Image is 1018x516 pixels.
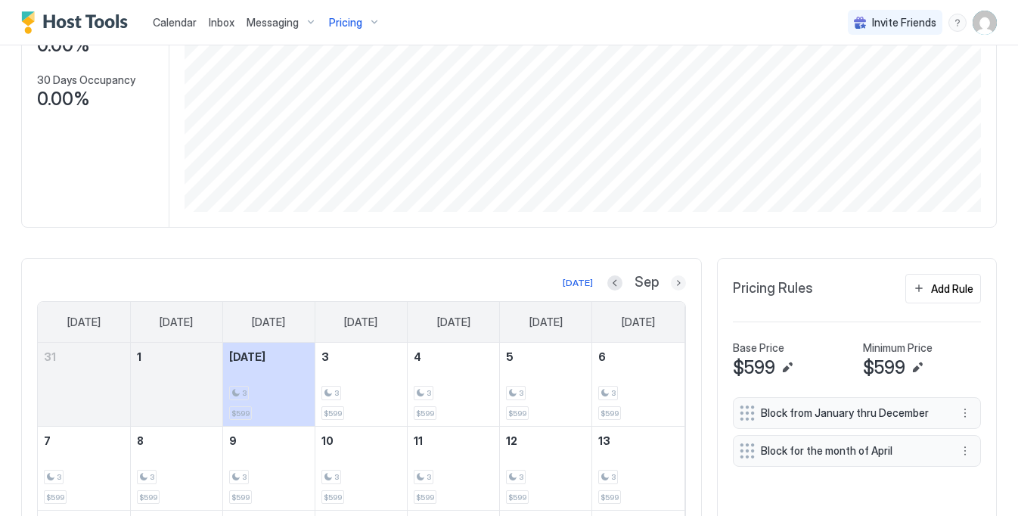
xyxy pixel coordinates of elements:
td: September 3, 2025 [315,343,407,427]
button: Add Rule [905,274,981,303]
span: $599 [601,493,619,502]
a: August 31, 2025 [38,343,130,371]
button: More options [956,442,974,460]
a: September 2, 2025 [223,343,315,371]
span: $599 [733,356,775,379]
span: 12 [506,434,517,447]
a: September 4, 2025 [408,343,499,371]
span: 0.00% [37,88,90,110]
div: [DATE] [563,276,593,290]
button: Next month [671,275,686,291]
a: September 10, 2025 [315,427,407,455]
span: $599 [416,409,434,418]
span: Block from January thru December [761,406,941,420]
a: September 7, 2025 [38,427,130,455]
td: September 9, 2025 [222,427,315,511]
span: Calendar [153,16,197,29]
span: 9 [229,434,237,447]
iframe: Intercom live chat [15,465,51,501]
span: 3 [242,472,247,482]
span: Messaging [247,16,299,30]
span: 3 [611,388,616,398]
span: 3 [242,388,247,398]
span: 3 [334,472,339,482]
td: September 6, 2025 [592,343,684,427]
a: Thursday [422,302,486,343]
div: Host Tools Logo [21,11,135,34]
span: 7 [44,434,51,447]
div: menu [956,442,974,460]
span: $599 [601,409,619,418]
button: Edit [778,359,796,377]
span: 13 [598,434,610,447]
div: menu [948,14,967,32]
span: $599 [139,493,157,502]
td: September 1, 2025 [130,343,222,427]
span: [DATE] [344,316,377,329]
td: September 5, 2025 [500,343,592,427]
span: 3 [611,472,616,482]
span: [DATE] [67,316,101,329]
span: 3 [519,472,523,482]
a: Wednesday [329,302,393,343]
button: Edit [908,359,926,377]
span: 30 Days Occupancy [37,73,135,87]
span: $599 [231,493,250,502]
span: 3 [427,472,431,482]
a: Friday [514,302,578,343]
a: September 8, 2025 [131,427,222,455]
a: September 12, 2025 [500,427,591,455]
span: 10 [321,434,334,447]
td: September 12, 2025 [500,427,592,511]
span: Pricing Rules [733,280,813,297]
span: $599 [863,356,905,379]
a: September 9, 2025 [223,427,315,455]
span: $599 [324,493,342,502]
span: $599 [46,493,64,502]
div: User profile [973,11,997,35]
span: 3 [334,388,339,398]
div: Add Rule [931,281,973,297]
span: 3 [427,388,431,398]
td: September 2, 2025 [222,343,315,427]
a: September 6, 2025 [592,343,684,371]
td: August 31, 2025 [38,343,130,427]
span: [DATE] [252,316,285,329]
span: [DATE] [529,316,563,329]
span: 0.00% [37,34,90,57]
a: September 1, 2025 [131,343,222,371]
span: 3 [57,472,61,482]
td: September 13, 2025 [592,427,684,511]
span: 5 [506,350,514,363]
span: $599 [508,409,526,418]
a: September 3, 2025 [315,343,407,371]
a: Tuesday [237,302,300,343]
button: More options [956,404,974,422]
span: [DATE] [160,316,193,329]
td: September 11, 2025 [408,427,500,511]
span: [DATE] [229,350,265,363]
span: Inbox [209,16,234,29]
span: [DATE] [437,316,470,329]
button: [DATE] [560,274,595,292]
span: 11 [414,434,423,447]
a: Sunday [52,302,116,343]
span: $599 [508,493,526,502]
td: September 4, 2025 [408,343,500,427]
span: Minimum Price [863,341,933,355]
a: September 13, 2025 [592,427,684,455]
td: September 10, 2025 [315,427,407,511]
span: [DATE] [622,316,655,329]
span: 1 [137,350,141,363]
span: Invite Friends [872,16,936,30]
span: 3 [150,472,154,482]
span: Base Price [733,341,784,355]
div: menu [956,404,974,422]
span: Block for the month of April [761,444,941,458]
span: 3 [321,350,329,363]
span: 31 [44,350,56,363]
span: 3 [519,388,523,398]
a: September 5, 2025 [500,343,591,371]
a: Calendar [153,14,197,30]
span: $599 [231,409,250,418]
